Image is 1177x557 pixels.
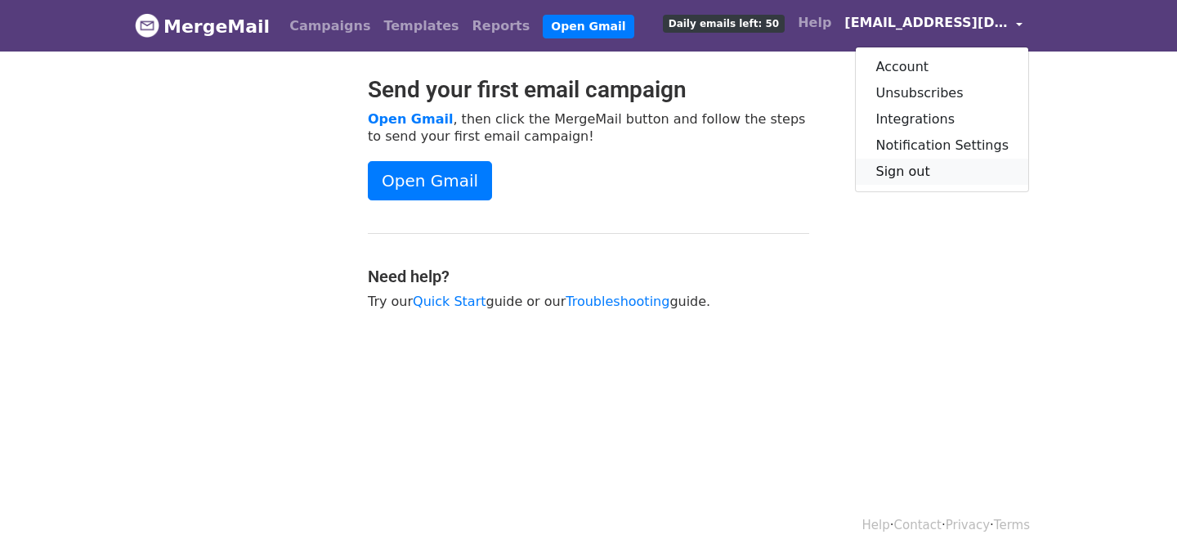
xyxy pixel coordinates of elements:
[368,267,809,286] h4: Need help?
[994,518,1030,532] a: Terms
[283,10,377,43] a: Campaigns
[663,15,785,33] span: Daily emails left: 50
[856,80,1028,106] a: Unsubscribes
[856,54,1028,80] a: Account
[135,9,270,43] a: MergeMail
[1095,478,1177,557] iframe: Chat Widget
[135,13,159,38] img: MergeMail logo
[368,76,809,104] h2: Send your first email campaign
[543,15,633,38] a: Open Gmail
[566,294,669,309] a: Troubleshooting
[838,7,1029,45] a: [EMAIL_ADDRESS][DOMAIN_NAME]
[368,293,809,310] p: Try our guide or our guide.
[894,518,942,532] a: Contact
[466,10,537,43] a: Reports
[791,7,838,39] a: Help
[368,111,453,127] a: Open Gmail
[856,159,1028,185] a: Sign out
[855,47,1029,192] div: [EMAIL_ADDRESS][DOMAIN_NAME]
[862,518,890,532] a: Help
[656,7,791,39] a: Daily emails left: 50
[377,10,465,43] a: Templates
[856,133,1028,159] a: Notification Settings
[413,294,486,309] a: Quick Start
[368,161,492,200] a: Open Gmail
[946,518,990,532] a: Privacy
[856,106,1028,133] a: Integrations
[368,110,809,145] p: , then click the MergeMail button and follow the steps to send your first email campaign!
[844,13,1008,33] span: [EMAIL_ADDRESS][DOMAIN_NAME]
